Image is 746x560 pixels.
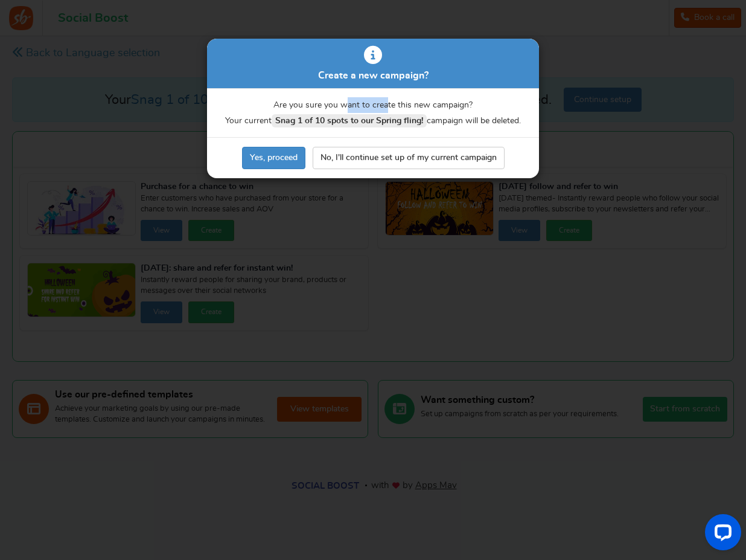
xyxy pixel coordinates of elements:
[207,97,539,129] p: Are you sure you want to create this new campaign? Your current campaign will be deleted.
[214,71,532,82] h4: Create a new campaign?
[695,509,746,560] iframe: LiveChat chat widget
[272,114,427,127] span: Snag 1 of 10 spots to our Spring fling!
[242,147,305,169] a: Yes, proceed
[313,147,505,169] a: No, I'll continue set up of my current campaign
